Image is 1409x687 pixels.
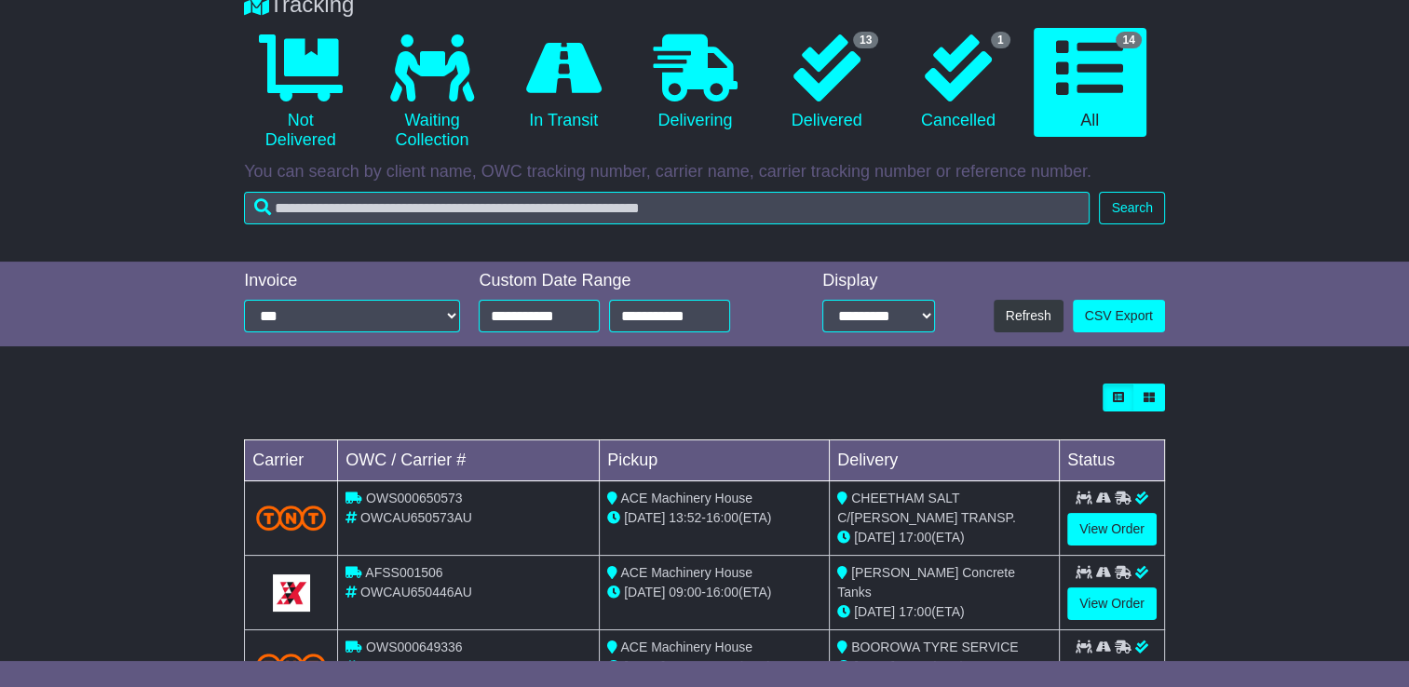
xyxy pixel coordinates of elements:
[607,508,821,528] div: - (ETA)
[600,440,830,481] td: Pickup
[244,162,1165,182] p: You can search by client name, OWC tracking number, carrier name, carrier tracking number or refe...
[624,510,665,525] span: [DATE]
[830,440,1060,481] td: Delivery
[1034,28,1146,138] a: 14 All
[854,659,895,674] span: [DATE]
[851,640,1018,654] span: BOOROWA TYRE SERVICE
[1116,32,1141,48] span: 14
[706,659,738,674] span: 16:00
[256,653,326,679] img: TNT_Domestic.png
[837,602,1051,622] div: (ETA)
[607,583,821,602] div: - (ETA)
[706,585,738,599] span: 16:00
[706,510,738,525] span: 16:00
[256,505,326,531] img: TNT_Domestic.png
[853,32,878,48] span: 13
[624,585,665,599] span: [DATE]
[620,565,752,580] span: ACE Machinery House
[669,659,701,674] span: 11:37
[669,510,701,525] span: 13:52
[366,491,463,505] span: OWS000650573
[365,565,442,580] span: AFSS001506
[508,28,620,138] a: In Transit
[899,530,931,545] span: 17:00
[366,640,463,654] span: OWS000649336
[1099,192,1164,224] button: Search
[244,28,357,157] a: Not Delivered
[479,271,773,291] div: Custom Date Range
[338,440,600,481] td: OWC / Carrier #
[624,659,665,674] span: [DATE]
[244,271,460,291] div: Invoice
[899,604,931,619] span: 17:00
[1067,513,1157,546] a: View Order
[375,28,488,157] a: Waiting Collection
[899,659,931,674] span: 17:00
[620,491,752,505] span: ACE Machinery House
[360,510,472,525] span: OWCAU650573AU
[1067,587,1157,620] a: View Order
[639,28,752,138] a: Delivering
[360,585,472,599] span: OWCAU650446AU
[245,440,338,481] td: Carrier
[837,528,1051,547] div: (ETA)
[1073,300,1165,332] a: CSV Export
[837,565,1015,599] span: [PERSON_NAME] Concrete Tanks
[854,530,895,545] span: [DATE]
[822,271,935,291] div: Display
[854,604,895,619] span: [DATE]
[901,28,1014,138] a: 1 Cancelled
[770,28,883,138] a: 13 Delivered
[1060,440,1165,481] td: Status
[620,640,752,654] span: ACE Machinery House
[991,32,1010,48] span: 1
[607,657,821,677] div: - (ETA)
[994,300,1064,332] button: Refresh
[360,659,472,674] span: OWCAU649336AU
[837,491,1016,525] span: CHEETHAM SALT C/[PERSON_NAME] TRANSP.
[669,585,701,599] span: 09:00
[837,657,1051,677] div: (ETA)
[273,574,310,612] img: GetCarrierServiceLogo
